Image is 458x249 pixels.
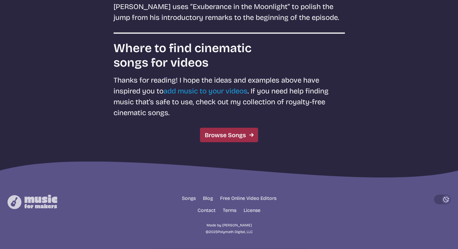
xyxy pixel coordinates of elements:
[164,87,248,95] a: add music to your videos
[244,207,260,214] a: License
[207,222,252,228] a: Made by [PERSON_NAME]
[220,195,276,202] a: Free Online Video Editors
[203,195,213,202] a: Blog
[200,128,258,142] a: Browse Songs
[206,230,253,234] span: © 2025 Polymath Digital, LLC
[8,195,57,209] img: Music for Makers logo
[198,207,216,214] a: Contact
[114,75,345,118] p: Thanks for reading! I hope the ideas and examples above have inspired you to . If you need help f...
[223,207,236,214] a: Terms
[182,195,196,202] a: Songs
[114,41,345,70] h2: Where to find cinematic songs for videos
